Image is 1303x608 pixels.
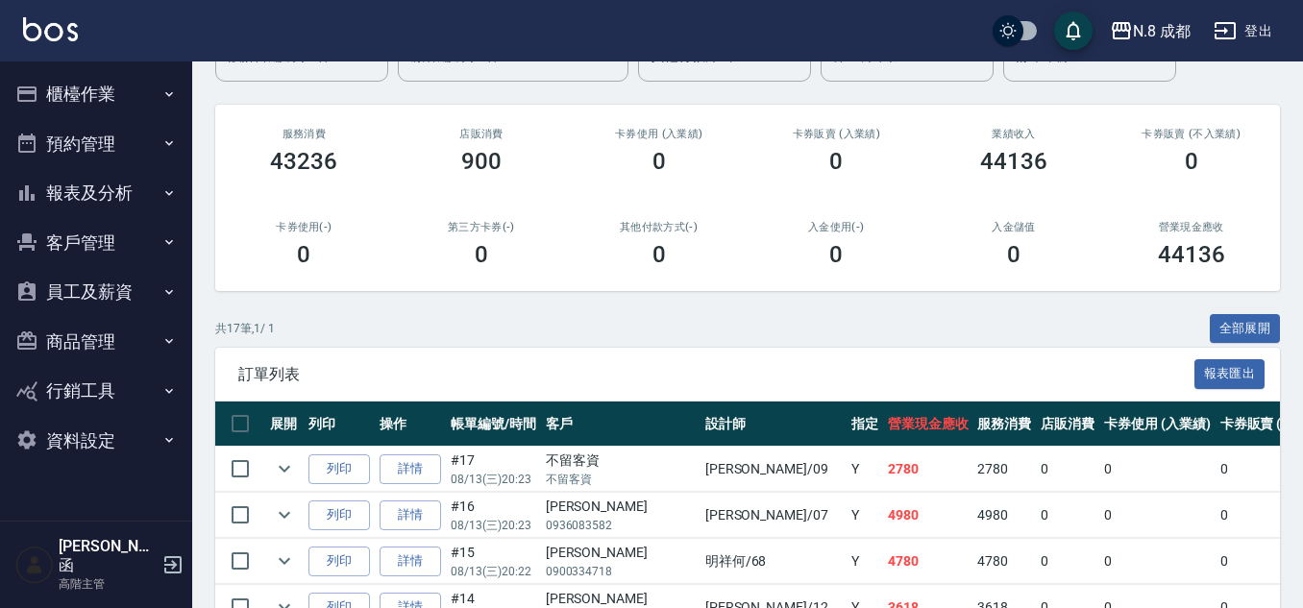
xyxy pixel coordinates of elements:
th: 列印 [304,401,375,447]
button: expand row [270,454,299,483]
div: [PERSON_NAME] [546,543,696,563]
button: 列印 [308,500,370,530]
td: 4980 [883,493,973,538]
a: 報表匯出 [1194,364,1266,382]
h3: 0 [829,148,843,175]
td: #17 [446,447,541,492]
h2: 卡券販賣 (入業績) [771,128,902,140]
h2: 其他付款方式(-) [593,221,725,233]
button: 客戶管理 [8,218,184,268]
td: 4980 [972,493,1036,538]
h3: 43236 [270,148,337,175]
th: 卡券使用 (入業績) [1099,401,1216,447]
h2: 入金儲值 [948,221,1080,233]
h2: 卡券使用 (入業績) [593,128,725,140]
div: N.8 成都 [1133,19,1191,43]
td: 0 [1036,539,1099,584]
td: Y [847,493,883,538]
h2: 營業現金應收 [1125,221,1257,233]
th: 服務消費 [972,401,1036,447]
td: 0 [1036,447,1099,492]
h3: 44136 [1158,241,1225,268]
button: N.8 成都 [1102,12,1198,51]
th: 指定 [847,401,883,447]
h2: 卡券使用(-) [238,221,370,233]
td: 明祥何 /68 [701,539,847,584]
h3: 0 [652,241,666,268]
td: 4780 [883,539,973,584]
button: 商品管理 [8,317,184,367]
th: 客戶 [541,401,701,447]
td: Y [847,447,883,492]
button: 全部展開 [1210,314,1281,344]
img: Logo [23,17,78,41]
h3: 0 [1185,148,1198,175]
a: 詳情 [380,454,441,484]
th: 展開 [265,401,304,447]
h5: [PERSON_NAME]函 [59,537,157,575]
button: expand row [270,500,299,529]
th: 設計師 [701,401,847,447]
th: 營業現金應收 [883,401,973,447]
a: 詳情 [380,500,441,530]
td: 4780 [972,539,1036,584]
a: 詳情 [380,547,441,576]
th: 店販消費 [1036,401,1099,447]
td: 0 [1099,493,1216,538]
td: 0 [1099,539,1216,584]
h2: 第三方卡券(-) [416,221,548,233]
button: 員工及薪資 [8,267,184,317]
td: [PERSON_NAME] /09 [701,447,847,492]
h3: 0 [1007,241,1020,268]
td: 0 [1036,493,1099,538]
img: Person [15,546,54,584]
button: 登出 [1206,13,1280,49]
p: 08/13 (三) 20:23 [451,517,536,534]
h3: 0 [829,241,843,268]
td: #16 [446,493,541,538]
td: 0 [1099,447,1216,492]
p: 共 17 筆, 1 / 1 [215,320,275,337]
div: [PERSON_NAME] [546,497,696,517]
h2: 店販消費 [416,128,548,140]
td: [PERSON_NAME] /07 [701,493,847,538]
p: 0900334718 [546,563,696,580]
p: 不留客資 [546,471,696,488]
button: 預約管理 [8,119,184,169]
button: save [1054,12,1093,50]
h2: 卡券販賣 (不入業績) [1125,128,1257,140]
button: 行銷工具 [8,366,184,416]
button: 列印 [308,454,370,484]
span: 訂單列表 [238,365,1194,384]
td: Y [847,539,883,584]
td: 2780 [972,447,1036,492]
p: 08/13 (三) 20:23 [451,471,536,488]
h3: 900 [461,148,502,175]
p: 高階主管 [59,575,157,593]
h3: 0 [475,241,488,268]
h2: 業績收入 [948,128,1080,140]
h3: 0 [652,148,666,175]
h3: 44136 [980,148,1047,175]
h3: 0 [297,241,310,268]
div: 不留客資 [546,450,696,471]
h2: 入金使用(-) [771,221,902,233]
button: expand row [270,547,299,575]
td: #15 [446,539,541,584]
th: 帳單編號/時間 [446,401,541,447]
button: 報表匯出 [1194,359,1266,389]
button: 報表及分析 [8,168,184,218]
button: 櫃檯作業 [8,69,184,119]
h3: 服務消費 [238,128,370,140]
button: 列印 [308,547,370,576]
button: 資料設定 [8,416,184,466]
p: 0936083582 [546,517,696,534]
p: 08/13 (三) 20:22 [451,563,536,580]
th: 操作 [375,401,446,447]
td: 2780 [883,447,973,492]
